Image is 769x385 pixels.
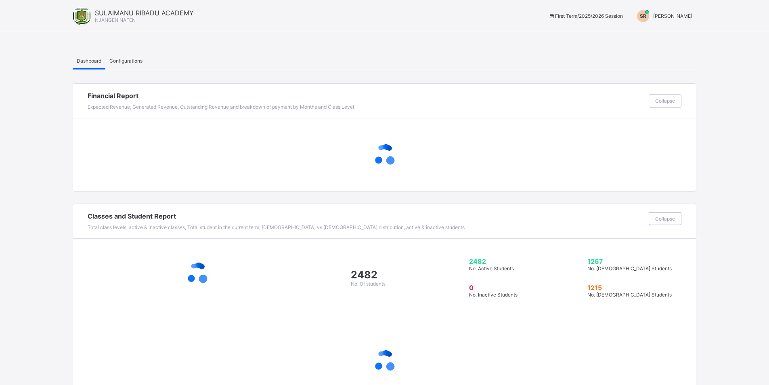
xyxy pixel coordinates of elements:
[95,17,136,23] span: NJANGEN NAFEN
[548,13,623,19] span: session/term information
[655,216,675,222] span: Collapse
[77,58,101,64] span: Dashboard
[655,98,675,104] span: Collapse
[88,104,354,110] span: Expected Revenue, Generated Revenue, Outstanding Revenue and breakdown of payment by Months and C...
[587,265,672,271] span: No. [DEMOGRAPHIC_DATA] Students
[95,9,194,17] span: SULAIMANU RIBADU ACADEMY
[351,281,386,287] span: No. Of students
[640,13,646,19] span: SR
[653,13,692,19] span: [PERSON_NAME]
[587,292,672,298] span: No. [DEMOGRAPHIC_DATA] Students
[109,58,142,64] span: Configurations
[469,284,562,292] span: 0
[88,224,465,230] span: Total class levels, active & inactive classes, Total student in the current term, [DEMOGRAPHIC_DA...
[88,92,645,100] span: Financial Report
[469,265,514,271] span: No. Active Students
[88,212,645,220] span: Classes and Student Report
[469,257,562,265] span: 2482
[469,292,518,298] span: No. Inactive Students
[587,257,679,265] span: 1267
[587,284,679,292] span: 1215
[351,269,386,281] span: 2482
